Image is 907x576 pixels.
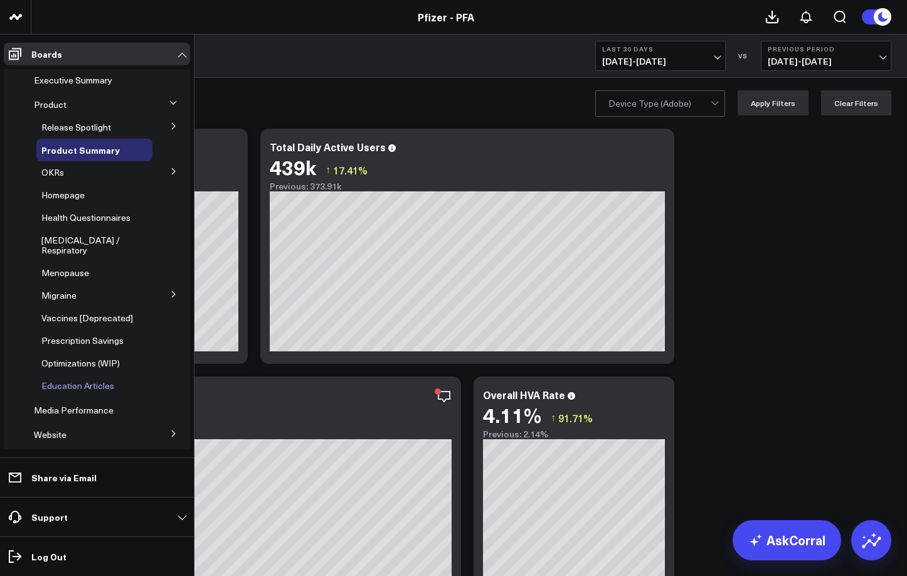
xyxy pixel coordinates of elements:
b: Last 30 Days [602,45,719,53]
a: Website [34,430,66,440]
a: Optimizations (WIP) [41,358,120,368]
button: Previous Period[DATE]-[DATE] [761,41,891,71]
span: Product Summary [41,144,120,156]
p: Log Out [31,552,66,562]
button: Clear Filters [821,90,891,115]
button: Last 30 Days[DATE]-[DATE] [595,41,726,71]
a: Migraine [41,291,77,301]
span: [MEDICAL_DATA] / Respiratory [41,234,120,256]
div: Total Daily Active Users [270,140,386,154]
span: [DATE] - [DATE] [602,56,719,67]
a: AskCorral [733,520,841,560]
p: Share via Email [31,472,97,483]
a: Education Articles [41,381,114,391]
div: 4.11% [483,403,541,426]
span: Executive Summary [34,74,112,86]
div: Overall HVA Rate [483,388,565,402]
span: Prescription Savings [41,334,124,346]
span: Migraine [41,289,77,301]
span: Vaccines [Deprecated] [41,312,133,324]
span: Product [34,99,66,110]
p: Support [31,512,68,522]
button: Apply Filters [738,90,809,115]
a: Homepage [41,190,85,200]
span: Optimizations (WIP) [41,357,120,369]
span: Website [34,429,66,440]
a: Vaccines [Deprecated] [41,313,133,323]
a: Log Out [4,545,190,568]
b: Previous Period [768,45,884,53]
a: Health Questionnaires [41,213,130,223]
span: 17.41% [333,163,368,177]
span: ↑ [551,410,556,426]
a: Prescription Savings [41,336,124,346]
span: Education Articles [41,380,114,392]
a: Pfizer - PFA [418,10,474,24]
a: Media Performance [34,405,114,415]
span: [DATE] - [DATE] [768,56,884,67]
div: Previous: 12.46k [56,429,452,439]
a: [MEDICAL_DATA] / Respiratory [41,235,152,255]
a: Product Summary [41,145,120,155]
p: Boards [31,49,62,59]
div: Previous: 2.14% [483,429,665,439]
a: Menopause [41,268,89,278]
div: Previous: 373.91k [270,181,665,191]
div: VS [732,52,755,60]
span: Homepage [41,189,85,201]
a: Executive Summary [34,75,112,85]
a: Release Spotlight [41,122,111,132]
span: OKRs [41,166,64,178]
a: Product [34,100,66,110]
span: Media Performance [34,404,114,416]
span: ↑ [326,162,331,178]
span: Release Spotlight [41,121,111,133]
div: 439k [270,156,316,178]
span: Health Questionnaires [41,211,130,223]
span: Menopause [41,267,89,279]
span: 91.71% [558,411,593,425]
a: OKRs [41,168,64,178]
